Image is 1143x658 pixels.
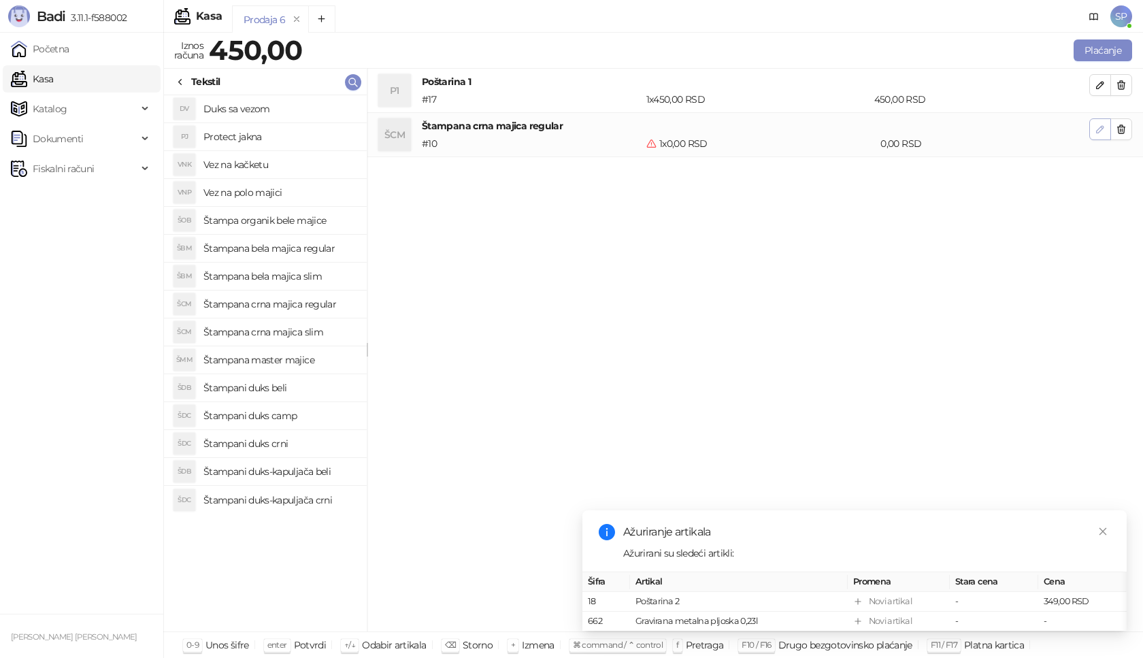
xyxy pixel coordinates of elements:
[11,632,137,642] small: [PERSON_NAME] [PERSON_NAME]
[203,433,356,455] h4: Štampani duks crni
[173,237,195,259] div: ŠBM
[378,118,411,151] div: ŠCM
[630,592,848,612] td: Poštarina 2
[203,182,356,203] h4: Vez na polo majici
[378,74,411,107] div: P1
[173,293,195,315] div: ŠCM
[288,14,305,25] button: remove
[173,405,195,427] div: ŠDC
[11,35,69,63] a: Početna
[308,5,335,33] button: Add tab
[1038,612,1127,631] td: -
[37,8,65,24] span: Badi
[173,461,195,482] div: ŠDB
[205,636,249,654] div: Unos šifre
[419,92,644,107] div: # 17
[173,154,195,176] div: VNK
[1098,527,1108,536] span: close
[294,636,327,654] div: Potvrdi
[463,636,493,654] div: Storno
[511,640,515,650] span: +
[686,636,724,654] div: Pretraga
[778,636,912,654] div: Drugo bezgotovinsko plaćanje
[173,265,195,287] div: ŠBM
[173,210,195,231] div: ŠOB
[362,636,426,654] div: Odabir artikala
[931,640,957,650] span: F11 / F17
[8,5,30,27] img: Logo
[950,612,1038,631] td: -
[173,433,195,455] div: ŠDC
[203,349,356,371] h4: Štampana master majice
[244,12,285,27] div: Prodaja 6
[1038,572,1127,592] th: Cena
[173,98,195,120] div: DV
[623,524,1110,540] div: Ažuriranje artikala
[33,155,94,182] span: Fiskalni računi
[623,546,1110,561] div: Ažurirani su sledeći artikli:
[872,92,1092,107] div: 450,00 RSD
[203,293,356,315] h4: Štampana crna majica regular
[573,640,663,650] span: ⌘ command / ⌃ control
[173,182,195,203] div: VNP
[644,92,872,107] div: 1 x 450,00 RSD
[203,405,356,427] h4: Štampani duks camp
[964,636,1024,654] div: Platna kartica
[203,377,356,399] h4: Štampani duks beli
[676,640,678,650] span: f
[203,154,356,176] h4: Vez na kačketu
[33,125,83,152] span: Dokumenti
[173,126,195,148] div: PJ
[203,265,356,287] h4: Štampana bela majica slim
[196,11,222,22] div: Kasa
[869,614,912,628] div: Novi artikal
[445,640,456,650] span: ⌫
[203,126,356,148] h4: Protect jakna
[171,37,206,64] div: Iznos računa
[164,95,367,631] div: grid
[186,640,199,650] span: 0-9
[173,377,195,399] div: ŠDB
[173,349,195,371] div: ŠMM
[344,640,355,650] span: ↑/↓
[209,33,302,67] strong: 450,00
[203,461,356,482] h4: Štampani duks-kapuljača beli
[950,592,1038,612] td: -
[419,136,644,151] div: # 10
[950,572,1038,592] th: Stara cena
[267,640,287,650] span: enter
[203,489,356,511] h4: Štampani duks-kapuljača crni
[1083,5,1105,27] a: Dokumentacija
[644,136,878,151] div: 1 x 0,00 RSD
[582,612,630,631] td: 662
[522,636,554,654] div: Izmena
[869,595,912,608] div: Novi artikal
[1038,592,1127,612] td: 349,00 RSD
[191,74,220,89] div: Tekstil
[203,98,356,120] h4: Duks sa vezom
[33,95,67,122] span: Katalog
[65,12,127,24] span: 3.11.1-f588002
[582,572,630,592] th: Šifra
[422,118,1089,133] h4: Štampana crna majica regular
[630,572,848,592] th: Artikal
[11,65,53,93] a: Kasa
[599,524,615,540] span: info-circle
[173,321,195,343] div: ŠCM
[203,237,356,259] h4: Štampana bela majica regular
[422,74,1089,89] h4: Poštarina 1
[203,321,356,343] h4: Štampana crna majica slim
[742,640,771,650] span: F10 / F16
[878,136,1092,151] div: 0,00 RSD
[1095,524,1110,539] a: Close
[848,572,950,592] th: Promena
[1074,39,1132,61] button: Plaćanje
[630,612,848,631] td: Gravirana metalna pljoska 0,23l
[203,210,356,231] h4: Štampa organik bele majice
[173,489,195,511] div: ŠDC
[582,592,630,612] td: 18
[1110,5,1132,27] span: SP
